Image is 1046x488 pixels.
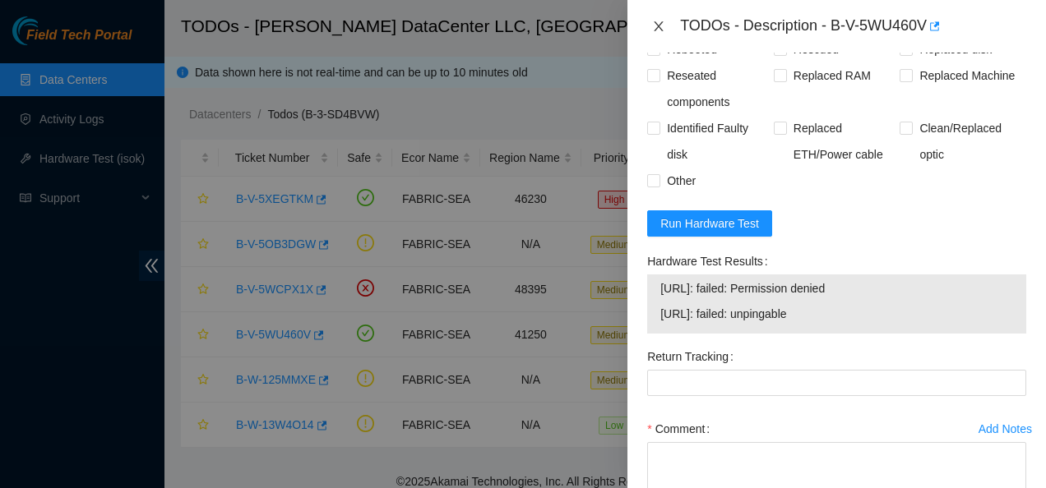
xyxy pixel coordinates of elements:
[680,13,1026,39] div: TODOs - Description - B-V-5WU460V
[660,305,1013,323] span: [URL]: failed: unpingable
[979,423,1032,435] div: Add Notes
[647,210,772,237] button: Run Hardware Test
[978,416,1033,442] button: Add Notes
[787,115,900,168] span: Replaced ETH/Power cable
[647,416,716,442] label: Comment
[913,115,1026,168] span: Clean/Replaced optic
[647,343,740,370] label: Return Tracking
[787,62,877,89] span: Replaced RAM
[647,370,1026,396] input: Return Tracking
[660,62,774,115] span: Reseated components
[660,214,759,232] span: Run Hardware Test
[647,19,670,35] button: Close
[660,168,702,194] span: Other
[660,115,774,168] span: Identified Faulty disk
[652,20,665,33] span: close
[660,279,1013,297] span: [URL]: failed: Permission denied
[647,248,774,274] label: Hardware Test Results
[913,62,1021,89] span: Replaced Machine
